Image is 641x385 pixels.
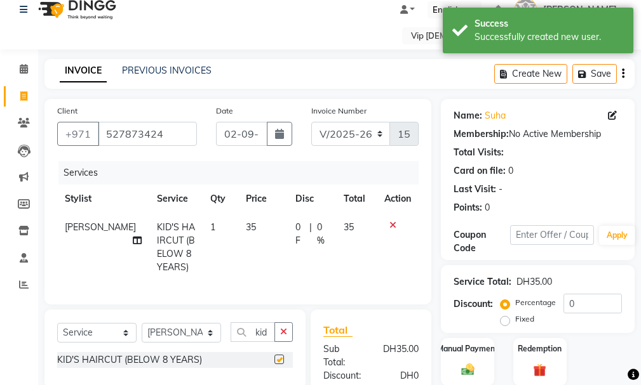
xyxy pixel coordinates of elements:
div: DH35.00 [516,275,552,289]
div: KID'S HAIRCUT (BELOW 8 YEARS) [57,353,202,367]
a: INVOICE [60,60,107,82]
label: Redemption [518,343,562,355]
div: Successfully created new user. [475,30,624,44]
label: Invoice Number [311,105,367,117]
th: Qty [203,185,238,213]
button: Save [572,64,617,84]
div: Points: [454,201,482,214]
span: 35 [246,221,256,233]
button: Create New [494,64,567,84]
th: Disc [288,185,336,213]
label: Date [216,105,233,117]
div: Success [475,17,624,30]
a: PREVIOUS INVOICES [122,65,212,76]
input: Search by Name/Mobile/Email/Code [98,122,197,146]
a: Suha [485,109,506,122]
div: Name: [454,109,482,122]
th: Stylist [57,185,149,213]
div: Sub Total: [314,343,371,369]
div: - [499,183,503,196]
label: Manual Payment [437,343,498,355]
div: Coupon Code [454,228,509,255]
span: [PERSON_NAME] [65,221,136,233]
div: Discount: [314,369,371,382]
span: KID'S HAIRCUT (BELOW 8 YEARS) [157,221,195,273]
span: [PERSON_NAME] [543,3,617,16]
div: 0 [508,164,513,178]
div: No Active Membership [454,127,622,141]
span: 0 % [317,221,328,247]
th: Service [149,185,203,213]
span: | [309,221,312,247]
div: Card on file: [454,164,506,178]
div: 0 [485,201,490,214]
span: Total [323,323,353,337]
div: DH35.00 [371,343,428,369]
div: Total Visits: [454,146,504,159]
label: Fixed [515,313,534,325]
img: _gift.svg [529,362,550,378]
span: 1 [210,221,215,233]
div: Services [58,161,428,185]
div: Service Total: [454,275,511,289]
label: Percentage [515,297,556,308]
img: _cash.svg [457,362,478,377]
button: Apply [599,226,635,245]
span: 35 [344,221,354,233]
div: Membership: [454,127,509,141]
th: Price [238,185,288,213]
span: 0 F [295,221,305,247]
input: Enter Offer / Coupon Code [510,225,594,245]
div: DH0 [371,369,428,382]
button: +971 [57,122,99,146]
div: Last Visit: [454,183,496,196]
th: Action [377,185,419,213]
input: Search or Scan [231,322,275,342]
div: Discount: [454,297,493,311]
label: Client [57,105,78,117]
th: Total [336,185,377,213]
